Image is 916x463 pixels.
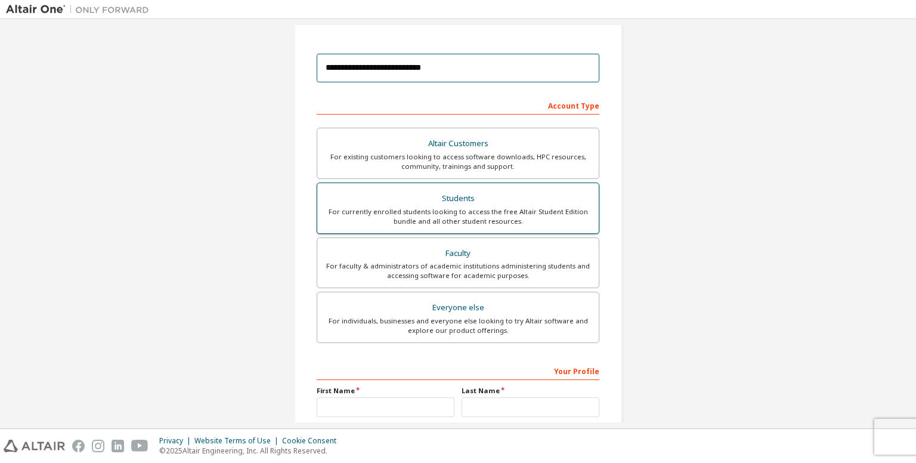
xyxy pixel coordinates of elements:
[324,152,592,171] div: For existing customers looking to access software downloads, HPC resources, community, trainings ...
[159,436,194,446] div: Privacy
[324,300,592,316] div: Everyone else
[317,361,599,380] div: Your Profile
[6,4,155,16] img: Altair One
[324,261,592,280] div: For faculty & administrators of academic institutions administering students and accessing softwa...
[462,386,599,396] label: Last Name
[159,446,343,456] p: © 2025 Altair Engineering, Inc. All Rights Reserved.
[194,436,282,446] div: Website Terms of Use
[324,316,592,335] div: For individuals, businesses and everyone else looking to try Altair software and explore our prod...
[112,440,124,452] img: linkedin.svg
[324,207,592,226] div: For currently enrolled students looking to access the free Altair Student Edition bundle and all ...
[282,436,343,446] div: Cookie Consent
[92,440,104,452] img: instagram.svg
[324,245,592,262] div: Faculty
[324,135,592,152] div: Altair Customers
[317,386,454,396] label: First Name
[4,440,65,452] img: altair_logo.svg
[72,440,85,452] img: facebook.svg
[324,190,592,207] div: Students
[131,440,148,452] img: youtube.svg
[317,95,599,115] div: Account Type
